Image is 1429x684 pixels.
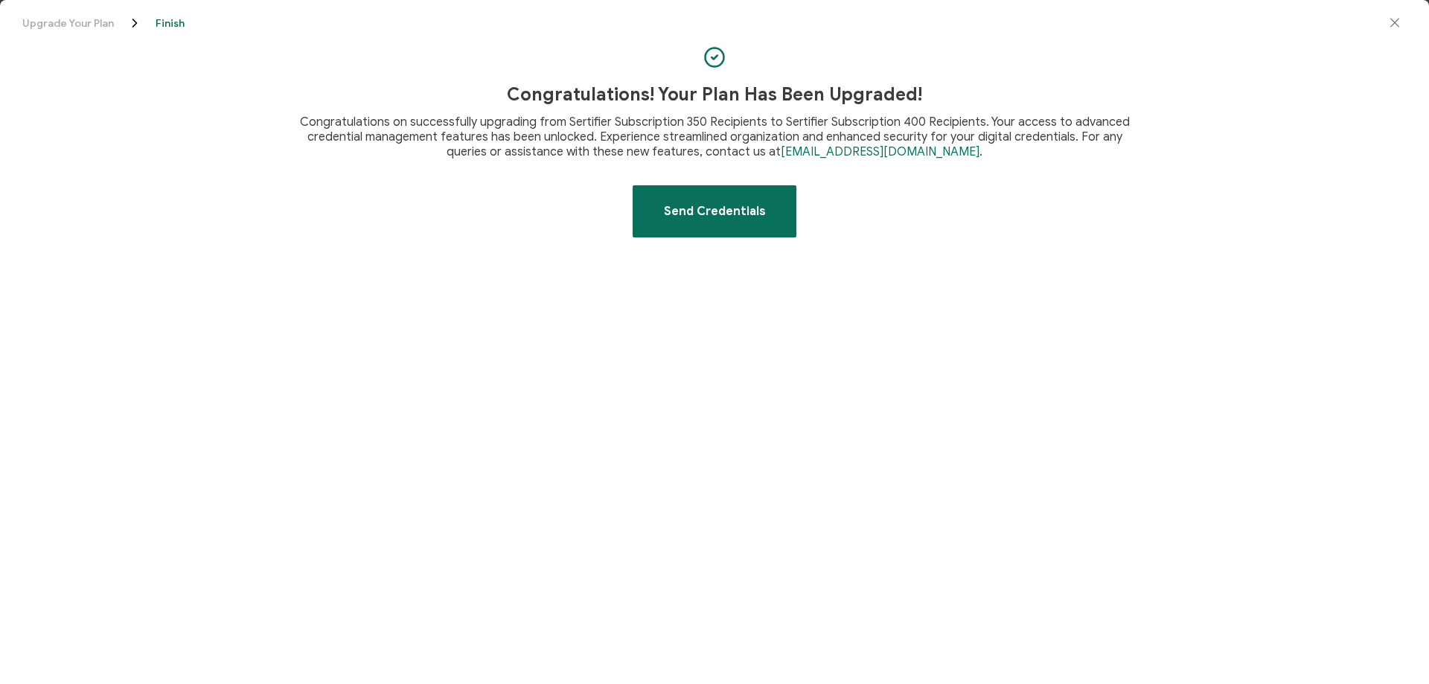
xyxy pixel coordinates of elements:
button: Send Credentials [633,185,796,237]
a: [EMAIL_ADDRESS][DOMAIN_NAME] [781,144,979,159]
span: Finish [156,18,185,29]
span: Send Credentials [664,205,766,217]
button: close drawer [1383,15,1407,31]
p: Congratulations! Your Plan Has Been Upgraded! [507,83,922,106]
div: Breadcrumb [22,16,1383,31]
p: Congratulations on successfully upgrading from Sertifier Subscription 350 Recipients to Sertifier... [286,115,1143,159]
span: Upgrade Your Plan [22,18,114,29]
iframe: Chat Widget [1355,613,1429,684]
span: Upgrade Your Plan [22,16,142,31]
